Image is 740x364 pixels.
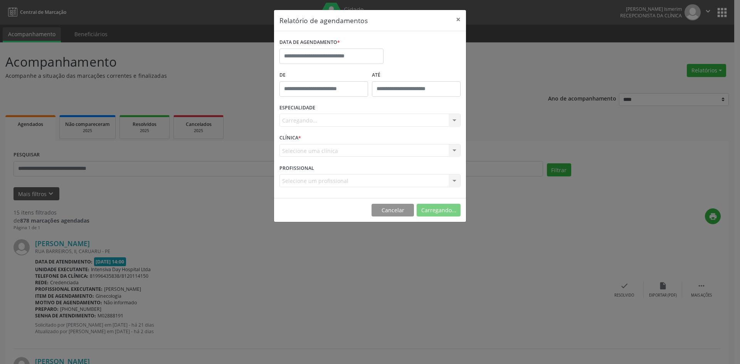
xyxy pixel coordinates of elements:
button: Cancelar [372,204,414,217]
label: De [279,69,368,81]
label: CLÍNICA [279,132,301,144]
label: ATÉ [372,69,461,81]
label: ESPECIALIDADE [279,102,315,114]
h5: Relatório de agendamentos [279,15,368,25]
button: Close [451,10,466,29]
label: DATA DE AGENDAMENTO [279,37,340,49]
button: Carregando... [417,204,461,217]
label: PROFISSIONAL [279,162,314,174]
